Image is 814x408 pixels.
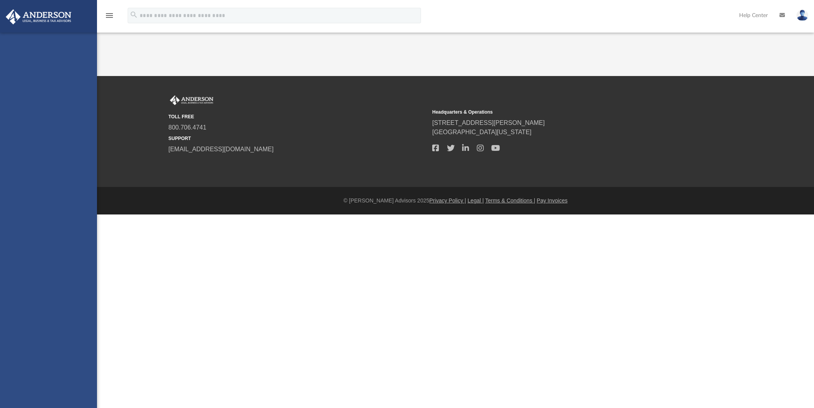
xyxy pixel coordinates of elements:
small: Headquarters & Operations [432,109,691,116]
small: TOLL FREE [168,113,427,120]
a: Privacy Policy | [430,197,466,204]
img: Anderson Advisors Platinum Portal [168,95,215,105]
a: Pay Invoices [537,197,567,204]
i: menu [105,11,114,20]
a: [EMAIL_ADDRESS][DOMAIN_NAME] [168,146,274,152]
a: menu [105,15,114,20]
img: Anderson Advisors Platinum Portal [3,9,74,24]
div: © [PERSON_NAME] Advisors 2025 [97,197,814,205]
a: [GEOGRAPHIC_DATA][US_STATE] [432,129,532,135]
a: [STREET_ADDRESS][PERSON_NAME] [432,119,545,126]
a: 800.706.4741 [168,124,206,131]
a: Terms & Conditions | [485,197,535,204]
small: SUPPORT [168,135,427,142]
i: search [130,10,138,19]
a: Legal | [468,197,484,204]
img: User Pic [797,10,808,21]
